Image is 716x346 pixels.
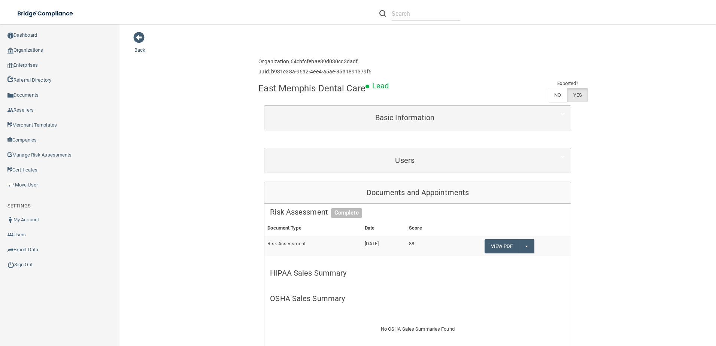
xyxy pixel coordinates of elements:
img: icon-users.e205127d.png [7,232,13,238]
td: [DATE] [362,236,406,256]
a: View PDF [485,239,519,253]
h5: Basic Information [270,113,540,122]
img: ic_user_dark.df1a06c3.png [7,217,13,223]
h6: Organization 64cbfcfebae89d030cc3dadf [258,59,371,64]
img: organization-icon.f8decf85.png [7,48,13,54]
div: No OSHA Sales Summaries Found [264,316,571,343]
iframe: Drift Widget Chat Controller [586,293,707,323]
label: NO [548,88,567,102]
span: Complete [331,208,362,218]
a: Users [270,152,565,169]
label: YES [567,88,588,102]
a: Back [134,38,145,53]
p: Lead [372,79,389,93]
h5: OSHA Sales Summary [270,294,565,303]
h4: East Memphis Dental Care [258,84,365,93]
th: Score [406,221,448,236]
img: icon-documents.8dae5593.png [7,92,13,98]
label: SETTINGS [7,201,31,210]
td: Exported? [548,79,588,88]
th: Date [362,221,406,236]
img: bridge_compliance_login_screen.278c3ca4.svg [11,6,80,21]
h5: Risk Assessment [270,208,565,216]
input: Search [392,7,460,21]
img: enterprise.0d942306.png [7,63,13,68]
h6: uuid: b931c38a-96a2-4ee4-a5ae-85a1891379f6 [258,69,371,75]
h5: Users [270,156,540,164]
a: Basic Information [270,109,565,126]
img: ic_dashboard_dark.d01f4a41.png [7,33,13,39]
img: ic-search.3b580494.png [379,10,386,17]
img: briefcase.64adab9b.png [7,181,15,189]
th: Document Type [264,221,361,236]
img: ic_power_dark.7ecde6b1.png [7,261,14,268]
img: icon-export.b9366987.png [7,247,13,253]
h5: HIPAA Sales Summary [270,269,565,277]
div: Documents and Appointments [264,182,571,204]
td: Risk Assessment [264,236,361,256]
td: 88 [406,236,448,256]
img: ic_reseller.de258add.png [7,107,13,113]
